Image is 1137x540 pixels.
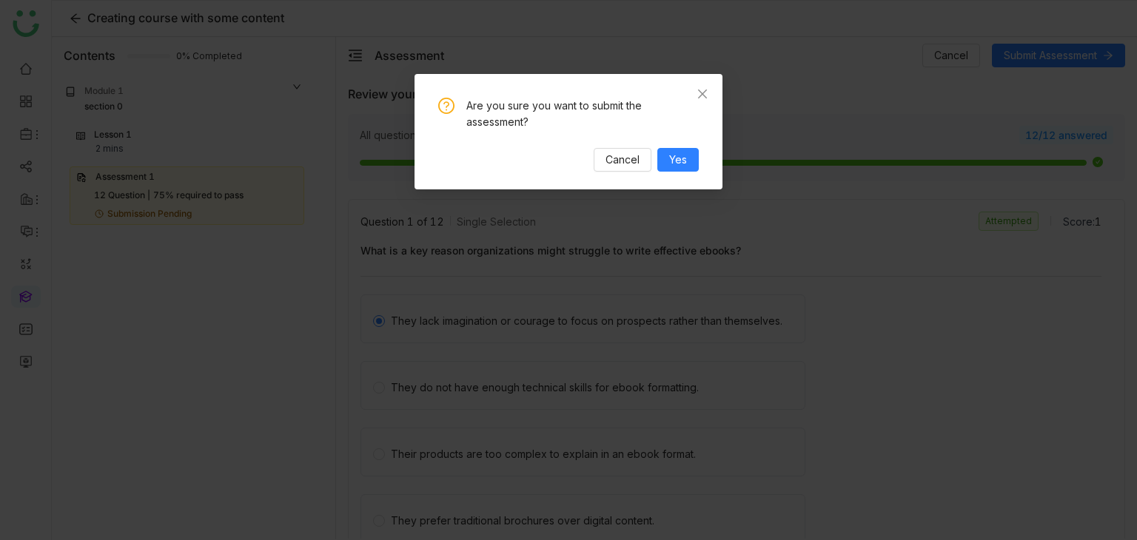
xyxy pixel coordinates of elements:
button: Cancel [594,148,651,172]
button: Close [682,74,722,114]
button: Yes [657,148,699,172]
span: Cancel [606,152,640,168]
div: Are you sure you want to submit the assessment? [466,98,699,130]
span: Yes [669,152,687,168]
